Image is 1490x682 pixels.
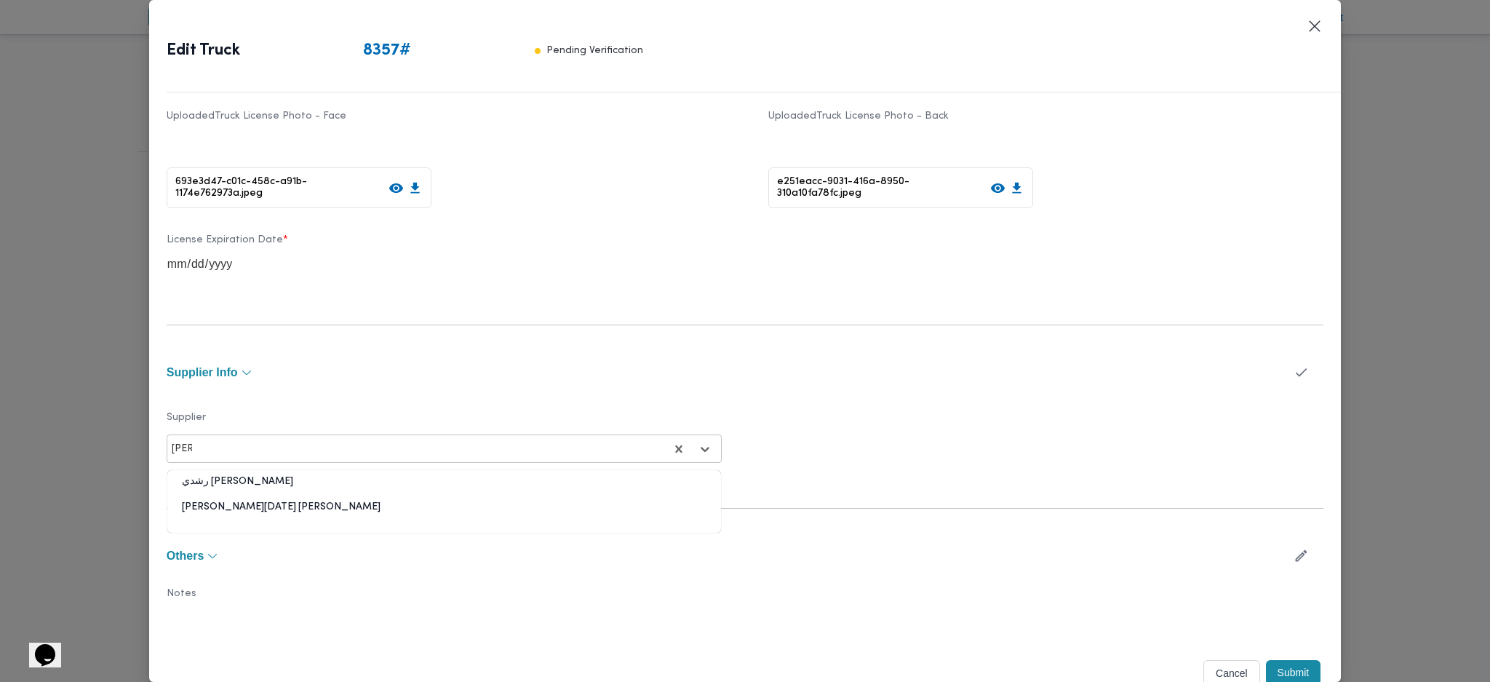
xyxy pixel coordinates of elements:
[167,111,346,133] label: Uploaded Truck License Photo - Face
[167,588,1323,611] label: Notes
[1306,17,1323,35] button: Closes this modal window
[167,500,721,526] div: [PERSON_NAME][DATE] [PERSON_NAME]
[167,367,238,378] span: Supplier Info
[167,475,721,500] div: رشدي [PERSON_NAME]
[15,624,61,667] iframe: chat widget
[167,393,1323,482] div: Supplier Info
[167,412,722,435] label: Supplier
[167,234,722,257] label: License Expiration Date
[167,257,722,271] input: DD/MM/YYY
[363,39,411,63] span: 8357 #
[167,576,1323,657] div: Others
[167,17,643,84] div: Edit Truck
[768,167,1033,208] div: e251eacc-9031-416a-8950-310a10fa78fc.jpeg
[167,167,431,208] div: 693e3d47-c01c-458c-a91b-1174e762973a.jpeg
[167,367,1279,378] button: Supplier Info
[167,550,204,562] span: Others
[546,39,643,63] p: Pending Verification
[167,550,1279,562] button: Others
[768,111,949,133] label: Uploaded Truck License Photo - Back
